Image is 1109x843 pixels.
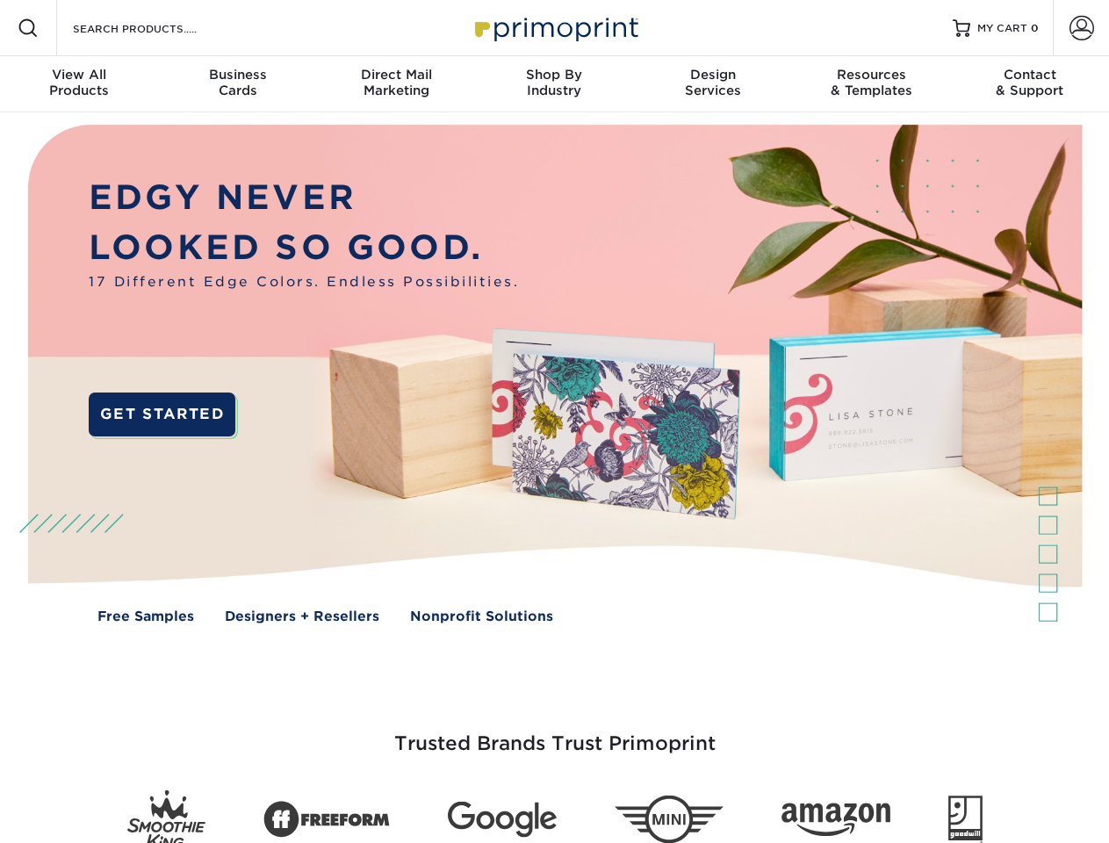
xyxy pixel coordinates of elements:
a: Contact& Support [951,56,1109,112]
div: Cards [158,67,316,98]
span: 17 Different Edge Colors. Endless Possibilities. [89,272,519,292]
a: Nonprofit Solutions [410,607,553,627]
span: Contact [951,67,1109,83]
div: Marketing [317,67,475,98]
span: Business [158,67,316,83]
a: GET STARTED [89,393,235,436]
span: Shop By [475,67,633,83]
a: Free Samples [97,607,194,627]
div: & Templates [792,67,950,98]
h3: Trusted Brands Trust Primoprint [41,690,1069,776]
a: Resources& Templates [792,56,950,112]
a: Shop ByIndustry [475,56,633,112]
span: Direct Mail [317,67,475,83]
p: EDGY NEVER [89,173,519,223]
span: 0 [1031,22,1039,34]
img: Google [448,802,557,838]
div: Industry [475,67,633,98]
a: DesignServices [634,56,792,112]
img: Amazon [781,803,890,837]
span: Resources [792,67,950,83]
span: Design [634,67,792,83]
span: MY CART [977,21,1027,36]
img: Primoprint [467,9,643,47]
p: LOOKED SO GOOD. [89,223,519,273]
div: Services [634,67,792,98]
a: Direct MailMarketing [317,56,475,112]
a: BusinessCards [158,56,316,112]
a: Designers + Resellers [225,607,379,627]
img: Goodwill [948,796,983,843]
input: SEARCH PRODUCTS..... [71,18,242,39]
div: & Support [951,67,1109,98]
